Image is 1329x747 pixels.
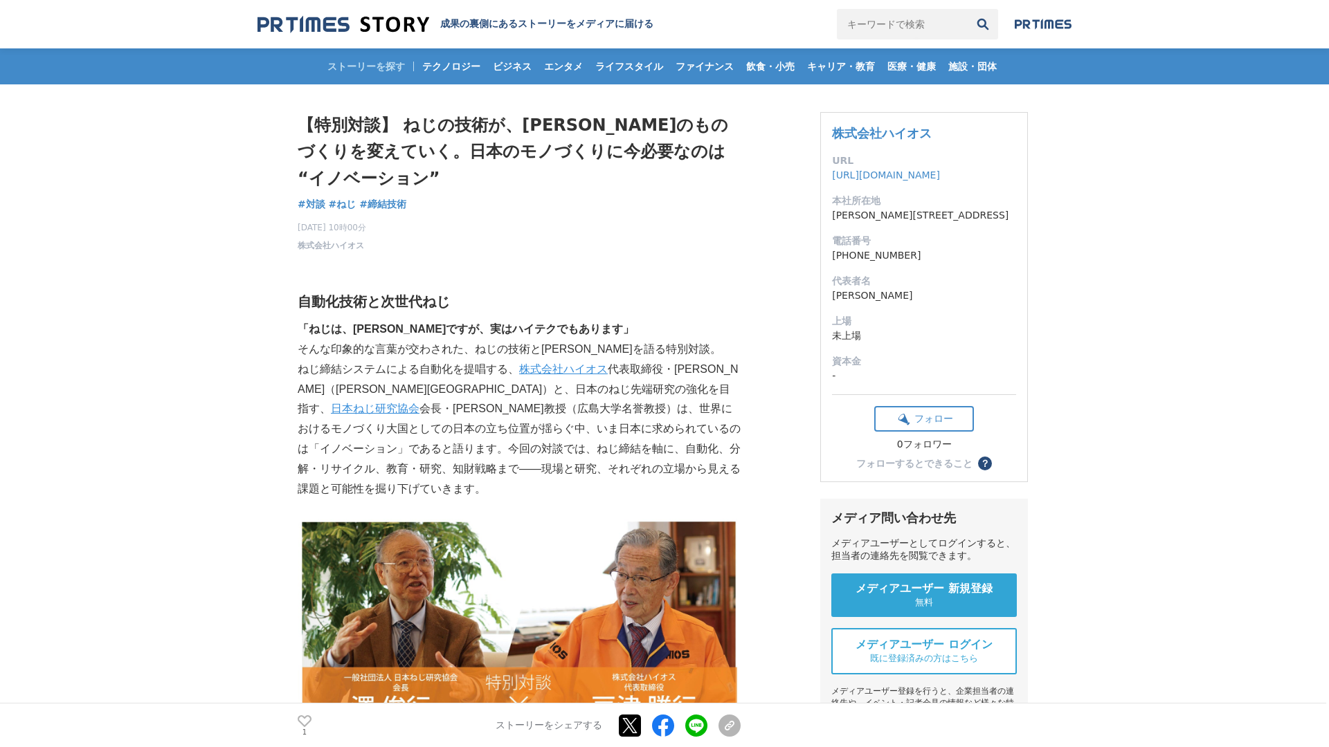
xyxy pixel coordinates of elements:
a: ファイナンス [670,48,739,84]
dd: - [832,369,1016,383]
button: フォロー [874,406,974,432]
a: テクノロジー [417,48,486,84]
dd: [PHONE_NUMBER] [832,248,1016,263]
dt: 上場 [832,314,1016,329]
span: #ねじ [329,198,356,210]
a: 施設・団体 [943,48,1002,84]
dt: 電話番号 [832,234,1016,248]
a: [URL][DOMAIN_NAME] [832,169,940,181]
p: そんな印象的な言葉が交わされた、ねじの技術と[PERSON_NAME]を語る特別対談。 [298,340,741,360]
span: メディアユーザー 新規登録 [856,582,993,596]
span: 医療・健康 [882,60,941,73]
a: 株式会社ハイオス [832,126,932,140]
p: 1 [298,728,311,735]
span: メディアユーザー ログイン [856,638,993,652]
p: ねじ締結システムによる自動化を提唱する、 代表取締役・[PERSON_NAME]（[PERSON_NAME][GEOGRAPHIC_DATA]）と、日本のねじ先端研究の強化を目指す、 会長・[P... [298,360,741,499]
a: メディアユーザー 新規登録 無料 [831,573,1017,617]
h1: 【特別対談】 ねじの技術が、[PERSON_NAME]のものづくりを変えていく。日本のモノづくりに今必要なのは“イノベーション” [298,112,741,192]
span: ライフスタイル [590,60,669,73]
img: 成果の裏側にあるストーリーをメディアに届ける [257,15,429,34]
div: メディアユーザーとしてログインすると、担当者の連絡先を閲覧できます。 [831,537,1017,562]
a: 医療・健康 [882,48,941,84]
span: テクノロジー [417,60,486,73]
span: エンタメ [539,60,588,73]
span: ファイナンス [670,60,739,73]
div: メディアユーザー登録を行うと、企業担当者の連絡先や、イベント・記者会見の情報など様々な特記情報を閲覧できます。 ※内容はストーリー・プレスリリースにより異なります。 [831,685,1017,744]
dd: [PERSON_NAME] [832,288,1016,303]
dt: 代表者名 [832,274,1016,288]
dd: [PERSON_NAME][STREET_ADDRESS] [832,208,1016,223]
span: #締結技術 [359,198,406,210]
span: [DATE] 10時00分 [298,221,366,234]
span: 既に登録済みの方はこちら [870,652,978,665]
input: キーワードで検索 [837,9,968,39]
span: ビジネス [487,60,537,73]
h2: 自動化技術と次世代ねじ [298,290,741,313]
a: 成果の裏側にあるストーリーをメディアに届ける 成果の裏側にあるストーリーをメディアに届ける [257,15,653,34]
div: 0フォロワー [874,439,974,451]
h2: 成果の裏側にあるストーリーをメディアに届ける [440,18,653,30]
a: #ねじ [329,197,356,212]
dd: 未上場 [832,329,1016,343]
a: 株式会社ハイオス [519,363,608,375]
span: 施設・団体 [943,60,1002,73]
span: 無料 [915,596,933,609]
span: #対談 [298,198,325,210]
strong: 「ねじは、[PERSON_NAME]ですが、実はハイテクでもあります」 [298,323,634,335]
a: キャリア・教育 [802,48,880,84]
a: エンタメ [539,48,588,84]
button: 検索 [968,9,998,39]
dt: 本社所在地 [832,194,1016,208]
dt: URL [832,154,1016,168]
img: thumbnail_378ab820-8700-11f0-9cff-cd3af6bbe355.jpg [298,519,741,728]
p: ストーリーをシェアする [496,719,602,732]
a: 飲食・小売 [741,48,800,84]
div: フォローするとできること [856,459,973,468]
div: メディア問い合わせ先 [831,510,1017,526]
a: #締結技術 [359,197,406,212]
a: 株式会社ハイオス [298,239,364,252]
a: 日本ねじ研究協会 [331,403,419,414]
img: prtimes [1015,19,1072,30]
a: ライフスタイル [590,48,669,84]
span: 飲食・小売 [741,60,800,73]
button: ？ [978,456,992,470]
span: キャリア・教育 [802,60,880,73]
a: ビジネス [487,48,537,84]
a: メディアユーザー ログイン 既に登録済みの方はこちら [831,628,1017,674]
span: ？ [980,459,990,468]
dt: 資本金 [832,354,1016,369]
a: #対談 [298,197,325,212]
